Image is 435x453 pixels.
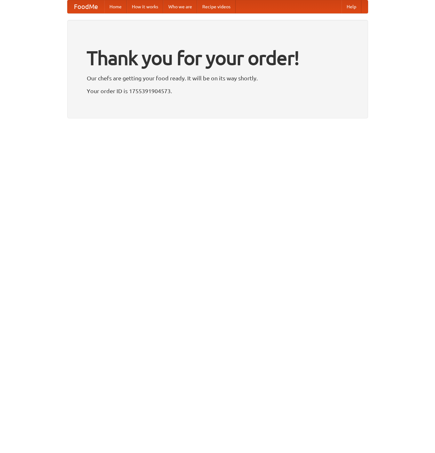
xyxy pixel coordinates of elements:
a: FoodMe [68,0,104,13]
a: Who we are [163,0,197,13]
a: Home [104,0,127,13]
h1: Thank you for your order! [87,43,349,73]
p: Your order ID is 1755391904573. [87,86,349,96]
a: Recipe videos [197,0,236,13]
p: Our chefs are getting your food ready. It will be on its way shortly. [87,73,349,83]
a: How it works [127,0,163,13]
a: Help [342,0,361,13]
